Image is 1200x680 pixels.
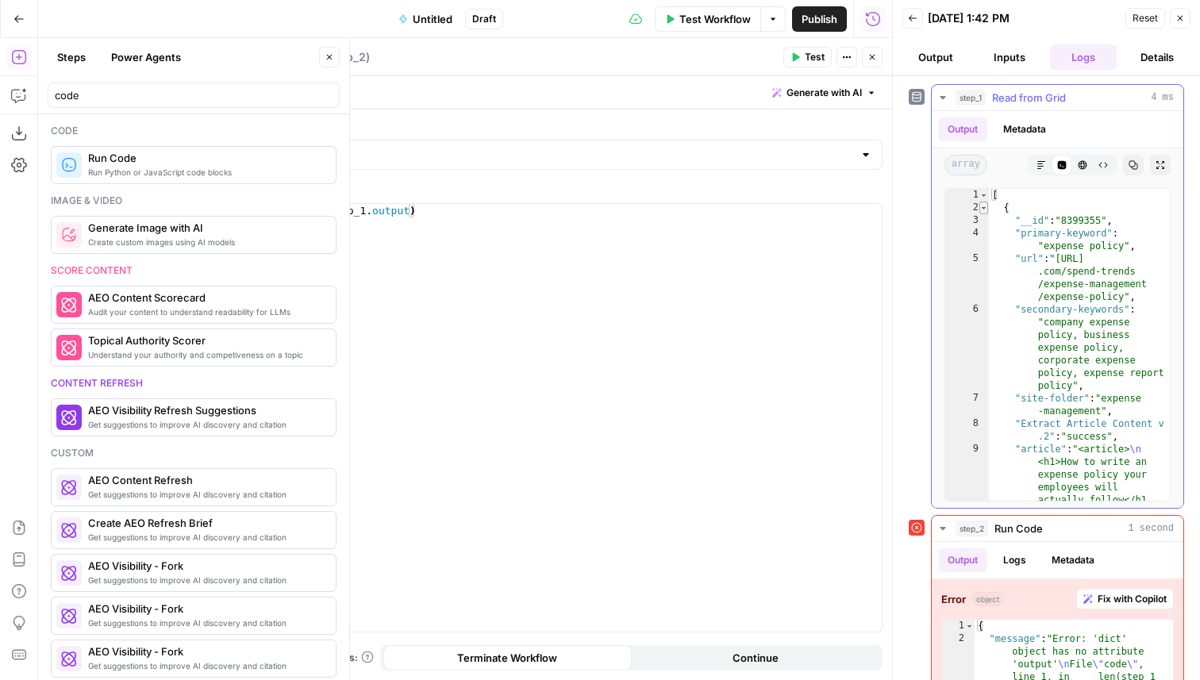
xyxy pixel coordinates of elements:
[278,147,853,163] input: Python
[88,515,323,531] span: Create AEO Refresh Brief
[51,263,337,278] div: Score content
[88,236,323,248] span: Create custom images using AI models
[965,620,974,632] span: Toggle code folding, rows 1 through 4
[457,650,557,666] span: Terminate Workflow
[792,6,847,32] button: Publish
[55,87,333,103] input: Search steps
[733,650,779,666] span: Continue
[945,214,989,227] div: 3
[945,252,989,303] div: 5
[994,117,1056,141] button: Metadata
[88,418,323,431] span: Get suggestions to improve AI discovery and citation
[679,11,751,27] span: Test Workflow
[979,202,988,214] span: Toggle code folding, rows 2 through 10
[1042,548,1104,572] button: Metadata
[994,521,1043,536] span: Run Code
[655,6,760,32] button: Test Workflow
[992,90,1066,106] span: Read from Grid
[51,124,337,138] div: Code
[51,194,337,208] div: Image & video
[956,521,988,536] span: step_2
[88,305,323,318] span: Audit your content to understand readability for LLMs
[258,76,892,109] div: Write code
[51,376,337,390] div: Content refresh
[1123,44,1190,70] button: Details
[88,659,323,672] span: Get suggestions to improve AI discovery and citation
[88,472,323,488] span: AEO Content Refresh
[88,290,323,305] span: AEO Content Scorecard
[1151,90,1174,105] span: 4 ms
[1128,521,1174,536] span: 1 second
[938,548,987,572] button: Output
[267,182,883,198] label: Function
[1125,8,1165,29] button: Reset
[88,166,323,179] span: Run Python or JavaScript code blocks
[766,83,883,103] button: Generate with AI
[88,644,323,659] span: AEO Visibility - Fork
[88,402,323,418] span: AEO Visibility Refresh Suggestions
[805,50,825,64] span: Test
[88,488,323,501] span: Get suggestions to improve AI discovery and citation
[1098,592,1167,606] span: Fix with Copilot
[945,303,989,392] div: 6
[945,189,989,202] div: 1
[976,44,1044,70] button: Inputs
[787,86,862,100] span: Generate with AI
[88,220,323,236] span: Generate Image with AI
[51,446,337,460] div: Custom
[1076,589,1174,609] button: Fix with Copilot
[932,516,1183,541] button: 1 second
[942,620,975,632] div: 1
[972,592,1003,606] span: object
[783,47,832,67] button: Test
[945,227,989,252] div: 4
[88,150,323,166] span: Run Code
[48,44,95,70] button: Steps
[932,85,1183,110] button: 4 ms
[1133,11,1158,25] span: Reset
[88,332,323,348] span: Topical Authority Scorer
[88,574,323,586] span: Get suggestions to improve AI discovery and citation
[979,189,988,202] span: Toggle code folding, rows 1 through 902
[945,417,989,443] div: 8
[102,44,190,70] button: Power Agents
[413,11,452,27] span: Untitled
[88,531,323,544] span: Get suggestions to improve AI discovery and citation
[994,548,1036,572] button: Logs
[472,12,496,26] span: Draft
[88,601,323,617] span: AEO Visibility - Fork
[389,6,462,32] button: Untitled
[944,155,987,175] span: array
[941,591,966,607] strong: Error
[1050,44,1117,70] button: Logs
[938,117,987,141] button: Output
[956,90,986,106] span: step_1
[802,11,837,27] span: Publish
[88,348,323,361] span: Understand your authority and competiveness on a topic
[945,392,989,417] div: 7
[88,617,323,629] span: Get suggestions to improve AI discovery and citation
[932,111,1183,508] div: 4 ms
[945,202,989,214] div: 2
[88,558,323,574] span: AEO Visibility - Fork
[902,44,970,70] button: Output
[267,119,883,135] label: Select Language
[632,645,880,670] button: Continue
